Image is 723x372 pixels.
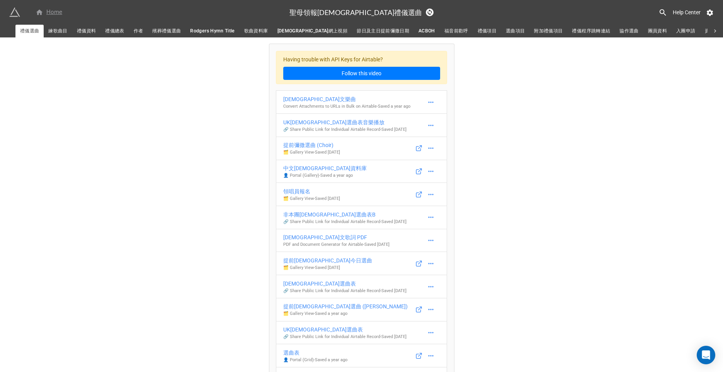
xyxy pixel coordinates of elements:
span: 禮儀資料 [77,27,96,35]
div: Home [36,8,62,17]
span: 入團申請 [676,27,695,35]
span: 團員資料 [648,27,667,35]
span: 禮儀項目 [478,27,497,35]
h3: 聖母領報[DEMOGRAPHIC_DATA]禮儀選曲 [289,9,422,16]
div: 提前[DEMOGRAPHIC_DATA]今日選曲 [283,256,372,265]
span: 禮儀選曲 [20,27,39,35]
div: 中文[DEMOGRAPHIC_DATA]資料庫 [283,164,367,172]
span: ACBOH [418,27,435,35]
span: 練歌曲目 [48,27,67,35]
div: [DEMOGRAPHIC_DATA]文樂曲 [283,95,410,103]
a: 中文[DEMOGRAPHIC_DATA]資料庫👤 Portal (Gallery)-Saved a year ago [276,160,447,183]
span: [DEMOGRAPHIC_DATA]網上視頻 [277,27,348,35]
div: 選曲表 [283,348,347,357]
div: UK[DEMOGRAPHIC_DATA]選曲表 [283,325,407,334]
span: Rodgers Hymn Title [190,27,235,35]
div: 非本團[DEMOGRAPHIC_DATA]選曲表B [283,210,407,219]
p: 👤 Portal (Grid) - Saved a year ago [283,357,347,363]
a: 提前[DEMOGRAPHIC_DATA]選曲 ([PERSON_NAME])🗂️ Gallery View-Saved a year ago [276,298,447,321]
a: 領唱員報名🗂️ Gallery View-Saved [DATE] [276,183,447,206]
p: 👤 Portal (Gallery) - Saved a year ago [283,172,367,179]
p: 🔗 Share Public Link for Individual Airtable Record - Saved [DATE] [283,334,407,340]
span: 選曲項目 [506,27,525,35]
a: [DEMOGRAPHIC_DATA]文樂曲Convert Attachments to URLs in Bulk on Airtable-Saved a year ago [276,90,447,114]
a: UK[DEMOGRAPHIC_DATA]選曲表音樂播放🔗 Share Public Link for Individual Airtable Record-Saved [DATE] [276,113,447,137]
span: 節日及主日提前彌撒日期 [357,27,409,35]
a: UK[DEMOGRAPHIC_DATA]選曲表🔗 Share Public Link for Individual Airtable Record-Saved [DATE] [276,321,447,345]
a: Follow this video [283,67,440,80]
div: 領唱員報名 [283,187,340,196]
a: Help Center [667,5,706,19]
span: 附加禮儀項目 [534,27,563,35]
p: 🔗 Share Public Link for Individual Airtable Record - Saved [DATE] [283,288,407,294]
div: Having trouble with API Keys for Airtable? [276,51,447,85]
a: 提前彌撒選曲 (Choir)🗂️ Gallery View-Saved [DATE] [276,137,447,160]
p: 🔗 Share Public Link for Individual Airtable Record - Saved [DATE] [283,127,407,133]
a: Sync Base Structure [426,8,434,16]
a: Home [31,8,67,17]
div: 提前彌撒選曲 (Choir) [283,141,340,149]
a: 提前[DEMOGRAPHIC_DATA]今日選曲🗂️ Gallery View-Saved [DATE] [276,252,447,275]
div: UK[DEMOGRAPHIC_DATA]選曲表音樂播放 [283,118,407,127]
div: [DEMOGRAPHIC_DATA]選曲表 [283,279,407,288]
span: 歌曲資料庫 [244,27,268,35]
div: Open Intercom Messenger [697,346,715,364]
p: Convert Attachments to URLs in Bulk on Airtable - Saved a year ago [283,103,410,110]
span: 禮儀總表 [105,27,124,35]
img: miniextensions-icon.73ae0678.png [9,7,20,18]
div: 提前[DEMOGRAPHIC_DATA]選曲 ([PERSON_NAME]) [283,302,408,311]
span: 作者 [134,27,143,35]
span: 禮儀程序跳轉連結 [572,27,610,35]
a: 非本團[DEMOGRAPHIC_DATA]選曲表B🔗 Share Public Link for Individual Airtable Record-Saved [DATE] [276,206,447,229]
p: 🗂️ Gallery View - Saved [DATE] [283,265,372,271]
a: [DEMOGRAPHIC_DATA]文歌詞 PDFPDF and Document Generator for Airtable-Saved [DATE] [276,229,447,252]
span: 福音前歡呼 [444,27,468,35]
p: 🔗 Share Public Link for Individual Airtable Record - Saved [DATE] [283,219,407,225]
a: 選曲表👤 Portal (Grid)-Saved a year ago [276,344,447,367]
div: scrollable auto tabs example [15,25,708,37]
p: 🗂️ Gallery View - Saved [DATE] [283,149,340,156]
span: 殯葬禮儀選曲 [152,27,181,35]
p: 🗂️ Gallery View - Saved [DATE] [283,196,340,202]
a: [DEMOGRAPHIC_DATA]選曲表🔗 Share Public Link for Individual Airtable Record-Saved [DATE] [276,275,447,298]
div: [DEMOGRAPHIC_DATA]文歌詞 PDF [283,233,390,242]
p: 🗂️ Gallery View - Saved a year ago [283,311,408,317]
p: PDF and Document Generator for Airtable - Saved [DATE] [283,242,390,248]
span: 協作選曲 [619,27,638,35]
